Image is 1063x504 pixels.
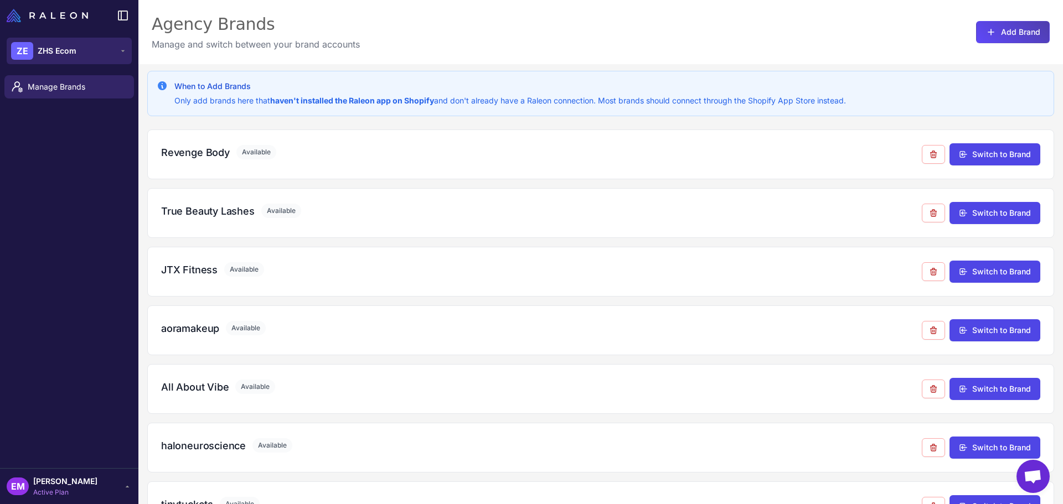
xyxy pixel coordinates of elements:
a: Manage Brands [4,75,134,98]
p: Only add brands here that and don't already have a Raleon connection. Most brands should connect ... [174,95,846,107]
button: Switch to Brand [950,202,1040,224]
h3: When to Add Brands [174,80,846,92]
span: [PERSON_NAME] [33,475,97,487]
button: Switch to Brand [950,378,1040,400]
div: EM [7,477,29,495]
span: Available [252,438,292,453]
button: Remove from agency [922,262,945,281]
h3: JTX Fitness [161,262,218,277]
button: Remove from agency [922,204,945,222]
h3: All About Vibe [161,380,229,394]
h3: aoramakeup [161,321,219,336]
h3: haloneuroscience [161,438,246,453]
button: Remove from agency [922,438,945,457]
span: Available [261,204,301,218]
button: Switch to Brand [950,261,1040,283]
button: Switch to Brand [950,143,1040,165]
span: Manage Brands [28,81,125,93]
strong: haven't installed the Raleon app on Shopify [270,96,434,105]
button: Remove from agency [922,145,945,164]
p: Manage and switch between your brand accounts [152,38,360,51]
img: Raleon Logo [7,9,88,22]
button: Switch to Brand [950,437,1040,459]
a: Raleon Logo [7,9,92,22]
button: ZEZHS Ecom [7,38,132,64]
button: Remove from agency [922,321,945,340]
button: Remove from agency [922,380,945,398]
h3: Revenge Body [161,145,230,160]
span: Available [224,262,264,277]
div: Chat abierto [1016,460,1050,493]
div: Agency Brands [152,13,360,35]
span: Available [226,321,266,335]
span: Available [236,145,276,159]
span: Available [235,380,275,394]
span: ZHS Ecom [38,45,76,57]
button: Switch to Brand [950,319,1040,341]
h3: True Beauty Lashes [161,204,255,219]
button: Add Brand [976,21,1050,43]
div: ZE [11,42,33,60]
span: Active Plan [33,487,97,497]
